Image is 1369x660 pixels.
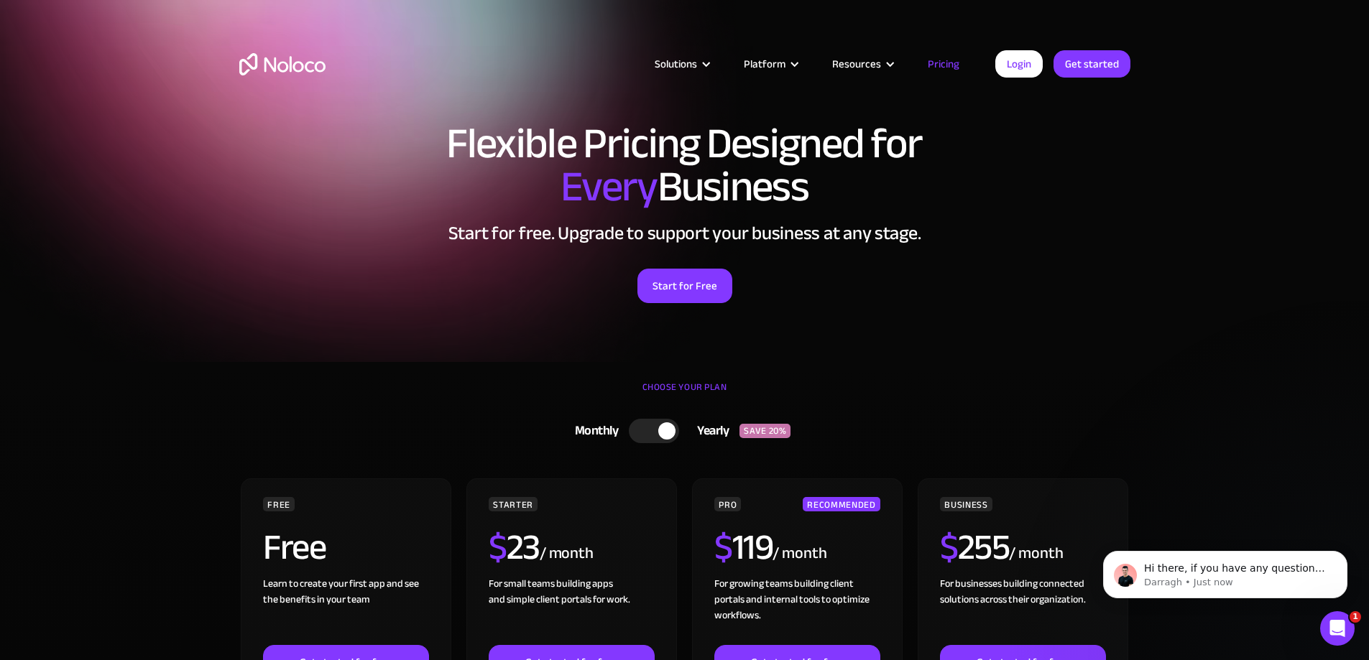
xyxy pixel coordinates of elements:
[637,269,732,303] a: Start for Free
[744,55,785,73] div: Platform
[489,529,540,565] h2: 23
[1054,50,1130,78] a: Get started
[995,50,1043,78] a: Login
[1350,611,1361,623] span: 1
[540,542,594,565] div: / month
[561,147,658,227] span: Every
[940,513,958,581] span: $
[803,497,880,511] div: RECOMMENDED
[489,576,654,645] div: For small teams building apps and simple client portals for work. ‍
[940,497,992,511] div: BUSINESS
[714,497,741,511] div: PRO
[773,542,826,565] div: / month
[489,497,537,511] div: STARTER
[263,576,428,645] div: Learn to create your first app and see the benefits in your team ‍
[940,529,1009,565] h2: 255
[489,513,507,581] span: $
[726,55,814,73] div: Platform
[655,55,697,73] div: Solutions
[940,576,1105,645] div: For businesses building connected solutions across their organization. ‍
[239,122,1130,208] h1: Flexible Pricing Designed for Business
[239,223,1130,244] h2: Start for free. Upgrade to support your business at any stage.
[679,420,739,442] div: Yearly
[263,529,326,565] h2: Free
[910,55,977,73] a: Pricing
[739,424,790,438] div: SAVE 20%
[1320,611,1355,646] iframe: Intercom live chat
[239,376,1130,412] div: CHOOSE YOUR PLAN
[714,576,880,645] div: For growing teams building client portals and internal tools to optimize workflows.
[637,55,726,73] div: Solutions
[714,513,732,581] span: $
[714,529,773,565] h2: 119
[239,53,326,75] a: home
[1009,542,1063,565] div: / month
[263,497,295,511] div: FREE
[814,55,910,73] div: Resources
[832,55,881,73] div: Resources
[557,420,630,442] div: Monthly
[1082,521,1369,621] iframe: Intercom notifications message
